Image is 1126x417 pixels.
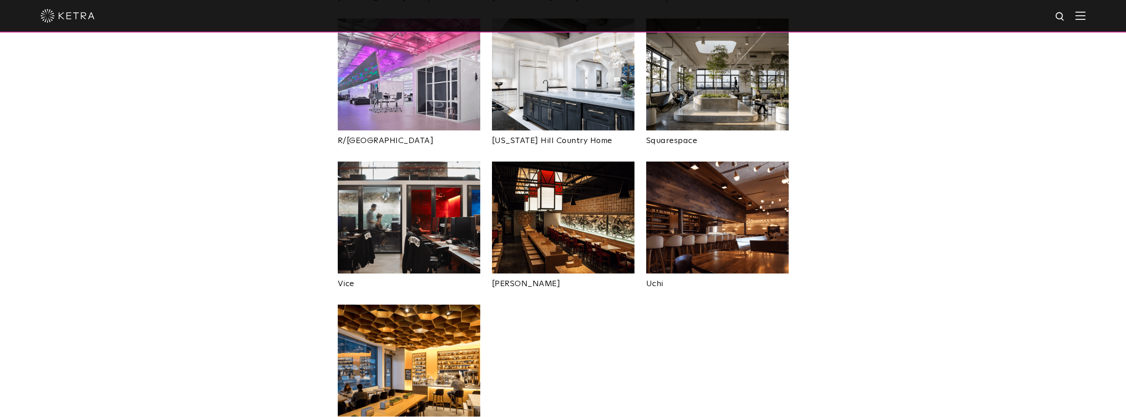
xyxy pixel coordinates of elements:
[492,19,634,130] img: New-Project-Page-hero-(3x)_0017_Elledge_Kitchen_PistonDesign
[646,130,789,145] a: Squarespace
[338,305,480,417] img: New-Project-Page-hero-(3x)_0011_MB20170116_Honeybrains_IMG_3980
[492,273,634,288] a: [PERSON_NAME]
[1075,11,1085,20] img: Hamburger%20Nav.svg
[338,19,480,130] img: New-Project-Page-hero-(3x)_0006_RGA-Tillotson-Muggenborg-11
[338,130,480,145] a: R/[GEOGRAPHIC_DATA]
[338,162,480,273] img: New-Project-Page-hero-(3x)_0025_2016_LumenArch_Vice0339
[646,19,789,130] img: New-Project-Page-hero-(3x)_0012_MB20160507_SQSP_IMG_5312
[646,162,789,273] img: New-Project-Page-hero-(3x)_0001_UCHI_SPACE_EDITED-29
[338,273,480,288] a: Vice
[492,130,634,145] a: [US_STATE] Hill Country Home
[646,273,789,288] a: Uchi
[41,9,95,23] img: ketra-logo-2019-white
[492,162,634,273] img: New-Project-Page-hero-(3x)_0007_RAMEN_TATSU_YA_KETRA-13
[1055,11,1066,23] img: search icon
